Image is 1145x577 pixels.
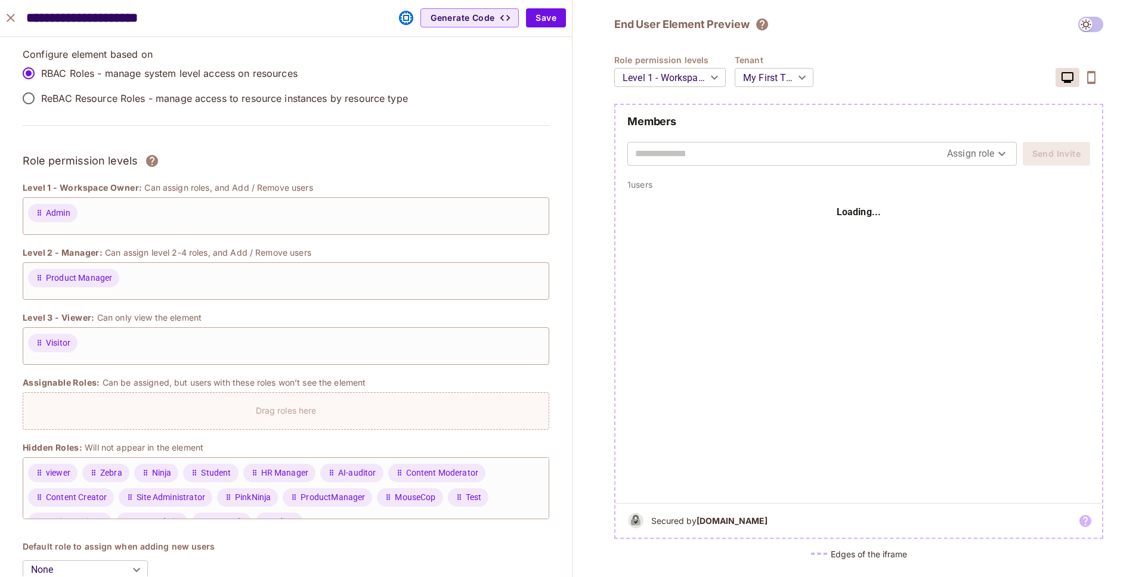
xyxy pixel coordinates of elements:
div: Assign role [947,144,1009,163]
span: Site Administrator [137,491,205,504]
span: Zebra [100,467,122,479]
svg: This element was embedded [399,11,413,25]
b: [DOMAIN_NAME] [697,516,768,526]
div: My First Todo List [735,61,813,94]
h2: End User Element Preview [614,17,749,32]
span: Assignable Roles: [23,377,100,389]
svg: The element will only show tenant specific content. No user information will be visible across te... [755,17,769,32]
h4: Loading... [837,205,881,219]
h3: Role permission levels [23,152,138,170]
span: Level 3 - Viewer: [23,312,95,324]
p: Can assign level 2-4 roles, and Add / Remove users [105,247,311,258]
span: Student [201,467,231,479]
span: AI-auditor [338,467,376,479]
p: 1 users [627,179,1090,190]
button: Save [526,8,566,27]
span: Senior Engineer [46,516,104,528]
h4: Tenant [735,54,822,66]
span: Ninja [152,467,172,479]
h2: Members [627,114,1090,129]
span: Test [466,491,482,504]
span: Product Manager [46,272,112,284]
p: RBAC Roles - manage system level access on resources [41,67,298,80]
p: Drag roles here [256,405,317,416]
button: Generate Code [420,8,519,27]
span: Admin [46,207,70,219]
span: MouseCop [395,491,435,504]
svg: Assign roles to different permission levels and grant users the correct rights over each element.... [145,154,159,168]
h5: Secured by [651,515,768,526]
p: ReBAC Resource Roles - manage access to resource instances by resource type [41,92,408,105]
p: Configure element based on [23,48,549,61]
h4: Role permission levels [614,54,735,66]
span: viewer [46,467,70,479]
p: Can assign roles, and Add / Remove users [144,182,312,193]
h5: Edges of the iframe [831,548,907,560]
span: HR Manager [261,467,309,479]
span: ProductManager [301,491,365,504]
span: Level 1 - Workspace Owner: [23,182,142,194]
span: Level 2 - Manager: [23,247,103,259]
p: Can be assigned, but users with these roles won’t see the element [103,377,366,388]
span: Superadmin [134,516,180,528]
div: Level 1 - Workspace Owner [614,61,726,94]
span: Hidden Roles: [23,442,82,454]
p: Can only view the element [97,312,202,323]
button: Send Invite [1023,142,1090,166]
span: Test Role [210,516,244,528]
h4: Default role to assign when adding new users [23,541,549,552]
span: Content Moderator [406,467,479,479]
img: b&w logo [625,510,646,532]
p: Will not appear in the element [85,442,203,453]
span: PinkNinja [235,491,271,504]
span: editor [274,516,296,528]
span: Visitor [46,337,70,349]
span: Content Creator [46,491,107,504]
